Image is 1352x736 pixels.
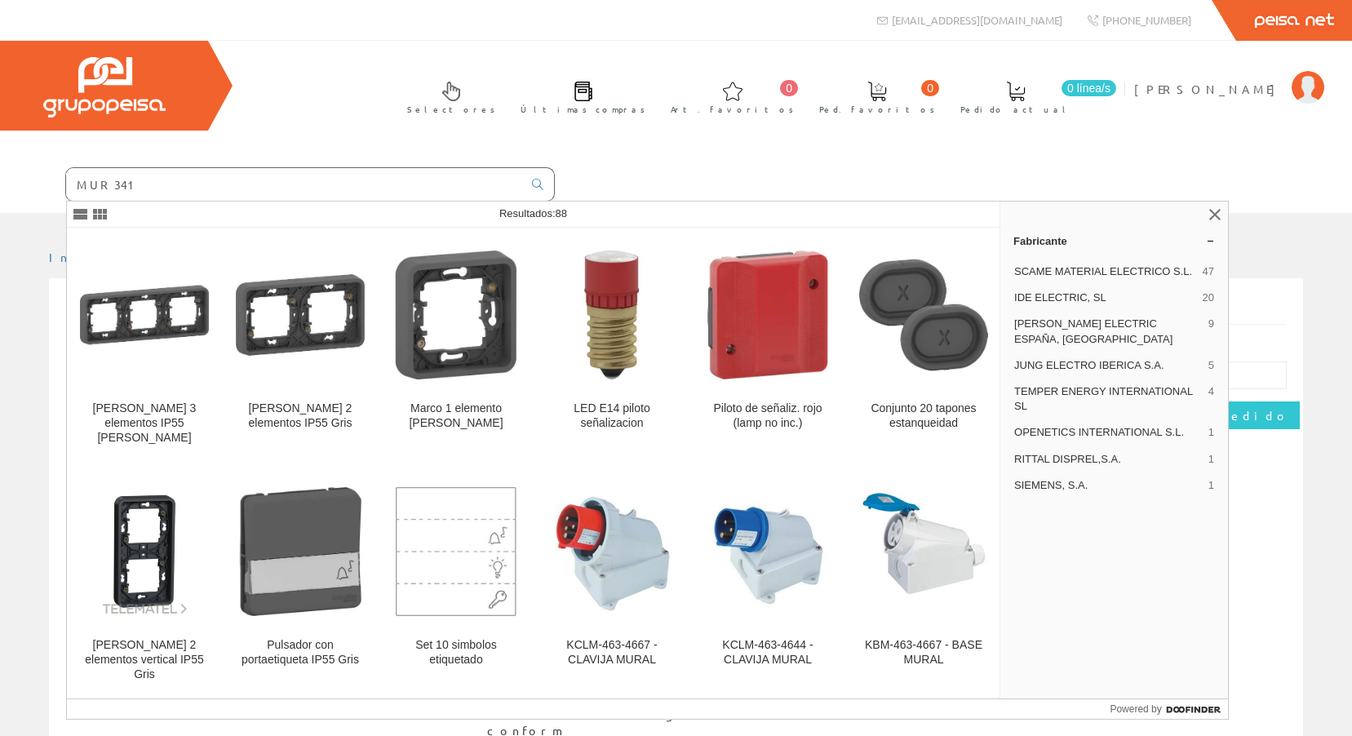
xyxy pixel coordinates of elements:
[1203,264,1214,279] span: 47
[1208,317,1214,346] span: 9
[921,80,939,96] span: 0
[1014,290,1196,305] span: IDE ELECTRIC, SL
[521,101,645,117] span: Últimas compras
[1208,452,1214,467] span: 1
[392,487,521,616] img: Set 10 simbolos etiquetado
[547,251,676,379] img: LED E14 piloto señalizacion
[67,228,222,464] a: Marco 3 elementos IP55 Gris Mureva Eunea [PERSON_NAME] 3 elementos IP55 [PERSON_NAME]
[499,207,567,219] span: Resultados:
[407,101,495,117] span: Selectores
[1062,80,1116,96] span: 0 línea/s
[1102,13,1191,27] span: [PHONE_NUMBER]
[1014,425,1202,440] span: OPENETICS INTERNATIONAL S.L.
[49,250,118,264] a: Inicio
[846,228,1001,464] a: Conjunto 20 tapones estanqueidad Conjunto 20 tapones estanqueidad
[379,228,534,464] a: Marco 1 elemento Gris Mureva Marco 1 elemento [PERSON_NAME]
[556,207,567,219] span: 88
[1208,358,1214,373] span: 5
[703,638,832,667] div: KCLM-463-4644 - CLAVIJA MURAL
[1014,478,1202,493] span: SIEMENS, S.A.
[690,465,845,701] a: KCLM-463-4644 - CLAVIJA MURAL KCLM-463-4644 - CLAVIJA MURAL
[504,68,654,124] a: Últimas compras
[1014,384,1202,414] span: TEMPER ENERGY INTERNATIONAL SL
[1203,290,1214,305] span: 20
[780,80,798,96] span: 0
[236,487,365,616] img: Pulsador con portaetiqueta IP55 Gris
[547,401,676,431] div: LED E14 piloto señalizacion
[1208,478,1214,493] span: 1
[1134,68,1324,83] a: [PERSON_NAME]
[859,487,988,616] img: KBM-463-4667 - BASE MURAL
[236,401,365,431] div: [PERSON_NAME] 2 elementos IP55 Gris
[391,68,503,124] a: Selectores
[379,465,534,701] a: Set 10 simbolos etiquetado Set 10 simbolos etiquetado
[1110,699,1228,719] a: Powered by
[534,465,689,701] a: KCLM-463-4667 - CLAVIJA MURAL KCLM-463-4667 - CLAVIJA MURAL
[67,465,222,701] a: Marco 2 elementos vertical IP55 Gris [PERSON_NAME] 2 elementos vertical IP55 Gris
[892,13,1062,27] span: [EMAIL_ADDRESS][DOMAIN_NAME]
[547,638,676,667] div: KCLM-463-4667 - CLAVIJA MURAL
[859,251,988,379] img: Conjunto 20 tapones estanqueidad
[846,465,1001,701] a: KBM-463-4667 - BASE MURAL KBM-463-4667 - BASE MURAL
[223,465,378,701] a: Pulsador con portaetiqueta IP55 Gris Pulsador con portaetiqueta IP55 Gris
[236,251,365,379] img: Marco 2 elementos IP55 Gris
[534,228,689,464] a: LED E14 piloto señalizacion LED E14 piloto señalizacion
[1110,702,1161,716] span: Powered by
[80,638,209,682] div: [PERSON_NAME] 2 elementos vertical IP55 Gris
[671,101,794,117] span: Art. favoritos
[1014,317,1202,346] span: [PERSON_NAME] ELECTRIC ESPAÑA, [GEOGRAPHIC_DATA]
[1014,452,1202,467] span: RITTAL DISPREL,S.A.
[547,487,676,616] img: KCLM-463-4667 - CLAVIJA MURAL
[236,638,365,667] div: Pulsador con portaetiqueta IP55 Gris
[1134,81,1283,97] span: [PERSON_NAME]
[703,251,832,379] img: Piloto de señaliz. rojo (lamp no inc.)
[1208,384,1214,414] span: 4
[80,251,209,379] img: Marco 3 elementos IP55 Gris Mureva Eunea
[703,401,832,431] div: Piloto de señaliz. rojo (lamp no inc.)
[819,101,935,117] span: Ped. favoritos
[1014,358,1202,373] span: JUNG ELECTRO IBERICA S.A.
[703,487,832,616] img: KCLM-463-4644 - CLAVIJA MURAL
[1014,264,1196,279] span: SCAME MATERIAL ELECTRICO S.L.
[392,251,521,379] img: Marco 1 elemento Gris Mureva
[80,401,209,446] div: [PERSON_NAME] 3 elementos IP55 [PERSON_NAME]
[859,401,988,431] div: Conjunto 20 tapones estanqueidad
[80,487,209,616] img: Marco 2 elementos vertical IP55 Gris
[1000,228,1228,254] a: Fabricante
[859,638,988,667] div: KBM-463-4667 - BASE MURAL
[392,638,521,667] div: Set 10 simbolos etiquetado
[1208,425,1214,440] span: 1
[690,228,845,464] a: Piloto de señaliz. rojo (lamp no inc.) Piloto de señaliz. rojo (lamp no inc.)
[66,168,522,201] input: Buscar ...
[43,57,166,117] img: Grupo Peisa
[223,228,378,464] a: Marco 2 elementos IP55 Gris [PERSON_NAME] 2 elementos IP55 Gris
[960,101,1071,117] span: Pedido actual
[392,401,521,431] div: Marco 1 elemento [PERSON_NAME]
